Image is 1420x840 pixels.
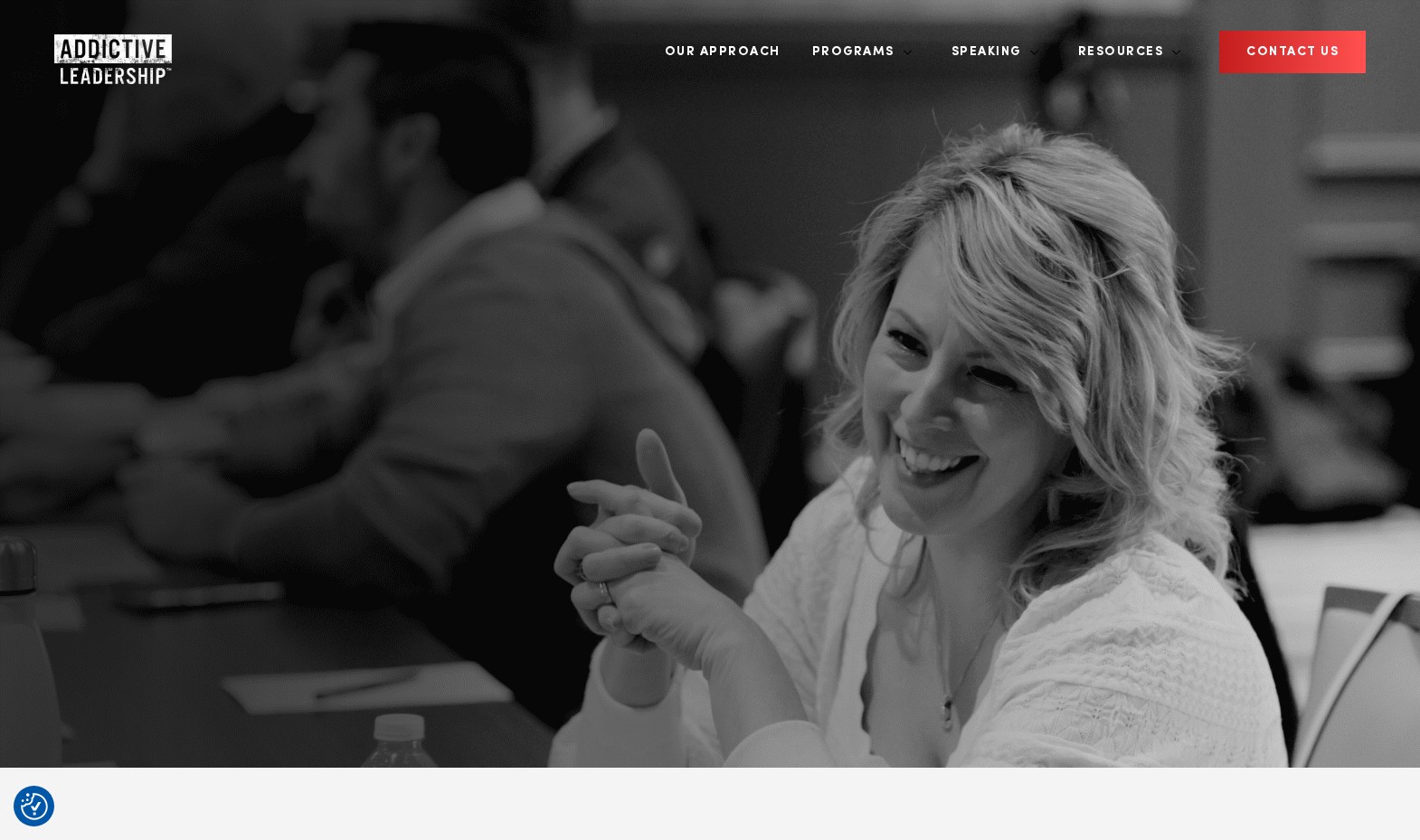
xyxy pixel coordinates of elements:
[938,18,1039,86] a: Speaking
[54,34,163,71] a: Home
[799,18,913,86] a: Programs
[1219,31,1366,73] a: CONTACT US
[21,793,48,820] img: Revisit consent button
[651,18,794,86] a: Our Approach
[1065,18,1182,86] a: Resources
[21,793,48,820] button: Consent Preferences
